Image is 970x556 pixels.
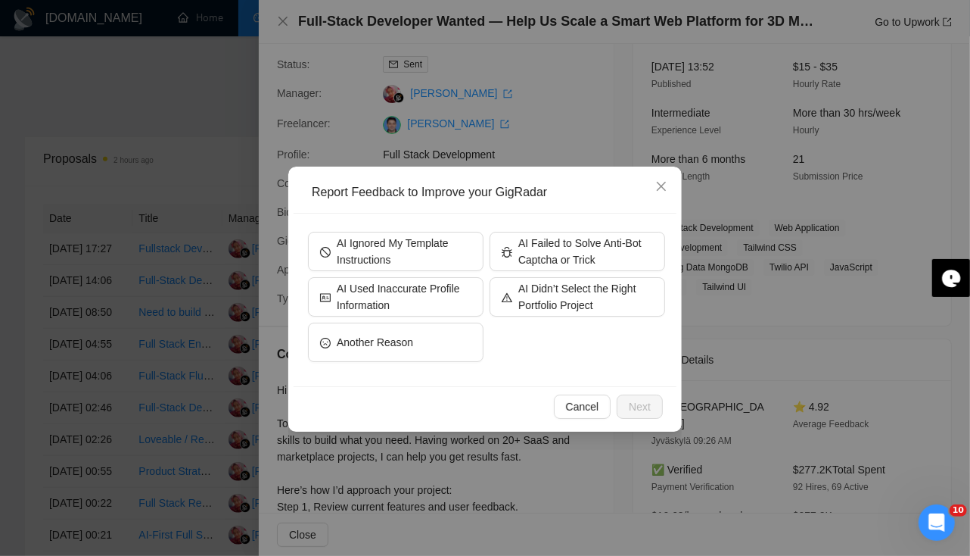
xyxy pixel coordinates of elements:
span: idcard [320,291,331,302]
span: AI Ignored My Template Instructions [337,235,471,268]
button: bugAI Failed to Solve Anti-Bot Captcha or Trick [490,232,665,271]
span: Another Reason [337,334,413,351]
button: Close [641,167,682,208]
span: AI Failed to Solve Anti-Bot Captcha or Trick [518,235,653,268]
span: bug [502,245,512,257]
div: Report Feedback to Improve your GigRadar [312,184,669,201]
span: close [655,180,667,192]
button: idcardAI Used Inaccurate Profile Information [308,277,483,317]
span: warning [502,291,512,302]
span: stop [320,245,331,257]
span: frown [320,336,331,348]
button: frownAnother Reason [308,323,483,362]
button: stopAI Ignored My Template Instructions [308,232,483,271]
button: Next [617,395,663,419]
button: warningAI Didn’t Select the Right Portfolio Project [490,277,665,317]
span: AI Used Inaccurate Profile Information [337,280,471,314]
span: AI Didn’t Select the Right Portfolio Project [518,280,653,314]
button: Cancel [554,395,611,419]
span: Cancel [566,398,599,415]
span: 10 [950,504,967,517]
iframe: Intercom live chat [919,504,955,541]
